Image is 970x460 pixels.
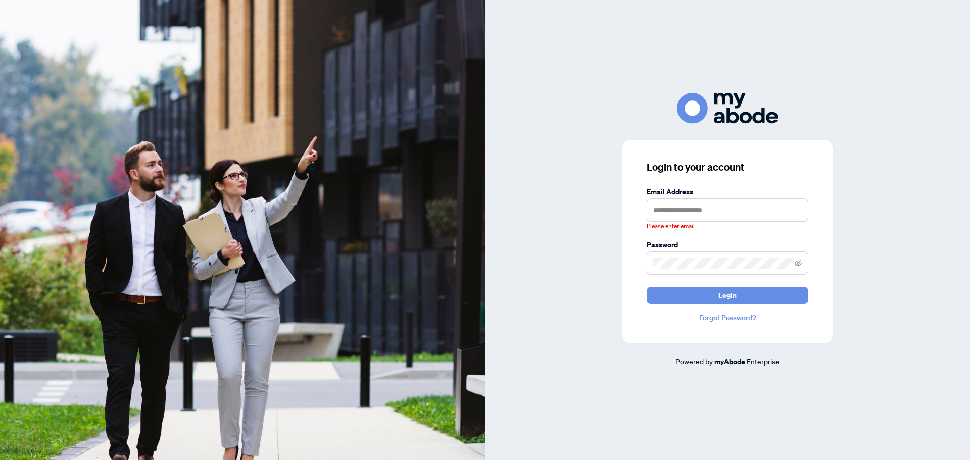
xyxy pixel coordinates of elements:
img: ma-logo [677,93,778,124]
span: Enterprise [747,356,780,366]
h3: Login to your account [647,160,808,174]
span: Please enter email [647,222,695,231]
span: eye-invisible [795,260,802,267]
a: myAbode [714,356,745,367]
label: Email Address [647,186,808,197]
span: Login [718,287,737,303]
a: Forgot Password? [647,312,808,323]
span: Powered by [675,356,713,366]
label: Password [647,239,808,250]
button: Login [647,287,808,304]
